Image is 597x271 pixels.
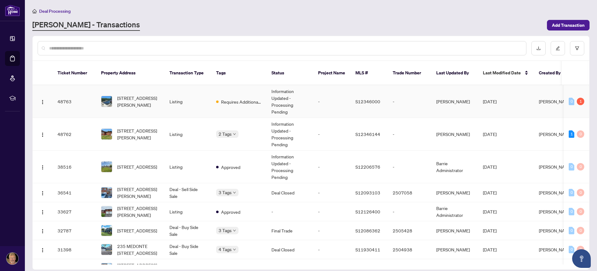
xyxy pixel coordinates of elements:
div: 0 [577,227,584,234]
img: Logo [40,165,45,170]
td: 48763 [53,85,96,118]
th: Transaction Type [164,61,211,85]
td: Barrie Administrator [431,151,478,183]
span: down [233,133,236,136]
span: 4 Tags [219,246,232,253]
div: 0 [577,163,584,171]
th: Status [266,61,313,85]
span: [PERSON_NAME] [539,209,572,214]
td: 48762 [53,118,96,151]
span: Approved [221,164,240,171]
td: Information Updated - Processing Pending [266,118,313,151]
td: - [388,151,431,183]
th: Tags [211,61,266,85]
td: Listing [164,202,211,221]
td: - [388,202,431,221]
th: Ticket Number [53,61,96,85]
span: down [233,191,236,194]
span: [PERSON_NAME] [539,247,572,252]
span: [DATE] [483,228,497,233]
td: - [313,118,350,151]
td: - [313,202,350,221]
th: Property Address [96,61,164,85]
td: Listing [164,118,211,151]
div: 0 [577,246,584,253]
img: logo [5,5,20,16]
span: [STREET_ADDRESS][PERSON_NAME] [117,205,160,218]
span: [DATE] [483,209,497,214]
th: Trade Number [388,61,431,85]
button: Logo [38,162,48,172]
td: - [313,240,350,259]
td: 2507058 [388,183,431,202]
td: 31398 [53,240,96,259]
td: - [266,202,313,221]
span: [STREET_ADDRESS][PERSON_NAME] [117,95,160,108]
td: - [313,151,350,183]
div: 1 [577,98,584,105]
span: Requires Additional Docs [221,98,261,105]
td: Deal - Sell Side Sale [164,183,211,202]
div: 0 [569,98,574,105]
img: thumbnail-img [101,225,112,236]
div: 1 [569,130,574,138]
span: S12093103 [355,190,380,195]
span: [STREET_ADDRESS] [117,227,157,234]
span: [DATE] [483,190,497,195]
button: filter [570,41,584,55]
span: [PERSON_NAME] [539,99,572,104]
span: 2 Tags [219,130,232,138]
span: S12086362 [355,228,380,233]
span: [PERSON_NAME] [539,164,572,170]
td: [PERSON_NAME] [431,183,478,202]
span: [DATE] [483,131,497,137]
div: 0 [569,227,574,234]
button: Logo [38,129,48,139]
img: Logo [40,248,45,253]
span: Add Transaction [552,20,585,30]
div: 0 [569,189,574,196]
img: Logo [40,132,45,137]
button: Open asap [572,249,591,268]
th: Last Updated By [431,61,478,85]
button: Add Transaction [547,20,590,30]
a: [PERSON_NAME] - Transactions [32,20,140,31]
span: [DATE] [483,99,497,104]
div: 0 [569,163,574,171]
span: Last Modified Date [483,69,521,76]
td: Information Updated - Processing Pending [266,85,313,118]
td: [PERSON_NAME] [431,221,478,240]
img: Profile Icon [7,253,18,264]
span: S12346000 [355,99,380,104]
span: download [536,46,541,50]
td: - [313,221,350,240]
span: [PERSON_NAME] [539,131,572,137]
img: Logo [40,100,45,105]
th: MLS # [350,61,388,85]
img: Logo [40,191,45,196]
button: Logo [38,226,48,236]
td: 38516 [53,151,96,183]
span: Deal Processing [39,8,71,14]
td: [PERSON_NAME] [431,85,478,118]
button: Logo [38,188,48,198]
td: [PERSON_NAME] [431,118,478,151]
td: - [313,85,350,118]
td: Deal Closed [266,240,313,259]
td: Listing [164,151,211,183]
span: 235 MEDONTE [STREET_ADDRESS] [117,243,160,256]
span: S12346144 [355,131,380,137]
img: thumbnail-img [101,96,112,107]
span: S12206576 [355,164,380,170]
span: home [32,9,37,13]
div: 0 [577,208,584,215]
span: [DATE] [483,247,497,252]
img: thumbnail-img [101,129,112,139]
div: 0 [577,189,584,196]
div: 0 [569,246,574,253]
td: 36541 [53,183,96,202]
span: [PERSON_NAME] [539,228,572,233]
img: Logo [40,210,45,215]
td: 33627 [53,202,96,221]
td: 2504938 [388,240,431,259]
